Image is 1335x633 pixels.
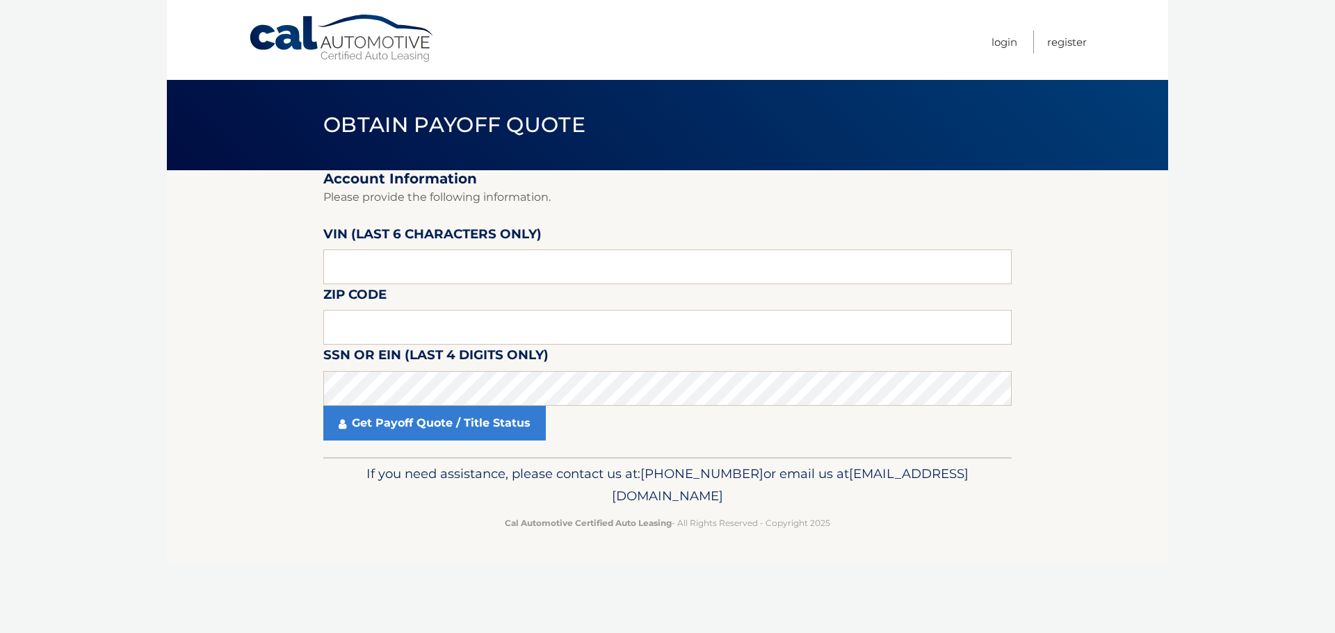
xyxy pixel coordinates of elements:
a: Login [992,31,1017,54]
span: Obtain Payoff Quote [323,112,585,138]
p: - All Rights Reserved - Copyright 2025 [332,516,1003,530]
label: VIN (last 6 characters only) [323,224,542,249]
p: Please provide the following information. [323,188,1012,207]
a: Cal Automotive [248,14,436,63]
span: [PHONE_NUMBER] [640,466,763,482]
strong: Cal Automotive Certified Auto Leasing [505,518,672,528]
h2: Account Information [323,170,1012,188]
label: Zip Code [323,284,387,310]
a: Get Payoff Quote / Title Status [323,406,546,441]
label: SSN or EIN (last 4 digits only) [323,345,549,370]
a: Register [1047,31,1087,54]
p: If you need assistance, please contact us at: or email us at [332,463,1003,507]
